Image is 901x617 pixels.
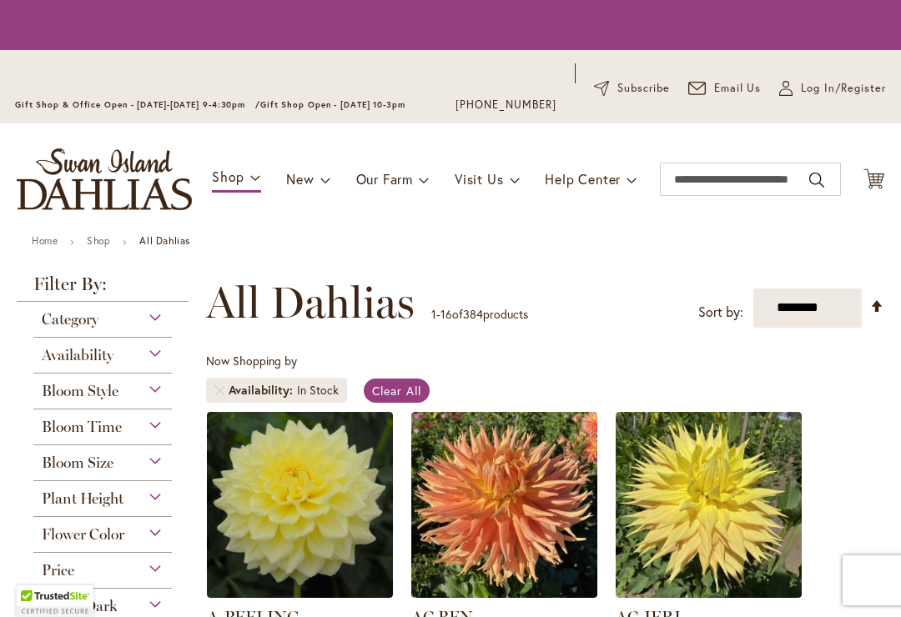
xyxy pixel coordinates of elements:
[42,382,118,400] span: Bloom Style
[714,80,762,97] span: Email Us
[42,346,113,364] span: Availability
[364,379,430,403] a: Clear All
[17,275,189,302] strong: Filter By:
[17,148,192,210] a: store logo
[286,170,314,188] span: New
[698,297,743,328] label: Sort by:
[411,585,597,601] a: AC BEN
[617,80,670,97] span: Subscribe
[87,234,110,247] a: Shop
[594,80,670,97] a: Subscribe
[207,585,393,601] a: A-Peeling
[207,412,393,598] img: A-Peeling
[545,170,621,188] span: Help Center
[42,418,122,436] span: Bloom Time
[431,301,528,328] p: - of products
[356,170,413,188] span: Our Farm
[32,234,58,247] a: Home
[297,382,339,399] div: In Stock
[455,170,503,188] span: Visit Us
[411,412,597,598] img: AC BEN
[440,306,452,322] span: 16
[688,80,762,97] a: Email Us
[616,412,802,598] img: AC Jeri
[15,99,260,110] span: Gift Shop & Office Open - [DATE]-[DATE] 9-4:30pm /
[13,558,59,604] iframe: Launch Accessibility Center
[456,97,556,113] a: [PHONE_NUMBER]
[212,168,244,185] span: Shop
[42,525,124,544] span: Flower Color
[779,80,886,97] a: Log In/Register
[801,80,886,97] span: Log In/Register
[229,382,297,399] span: Availability
[42,310,98,329] span: Category
[616,585,802,601] a: AC Jeri
[139,234,190,247] strong: All Dahlias
[42,489,123,508] span: Plant Height
[372,383,421,399] span: Clear All
[206,278,415,328] span: All Dahlias
[42,454,113,472] span: Bloom Size
[463,306,483,322] span: 384
[260,99,405,110] span: Gift Shop Open - [DATE] 10-3pm
[809,167,824,193] button: Search
[214,385,224,395] a: Remove Availability In Stock
[206,353,297,369] span: Now Shopping by
[431,306,436,322] span: 1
